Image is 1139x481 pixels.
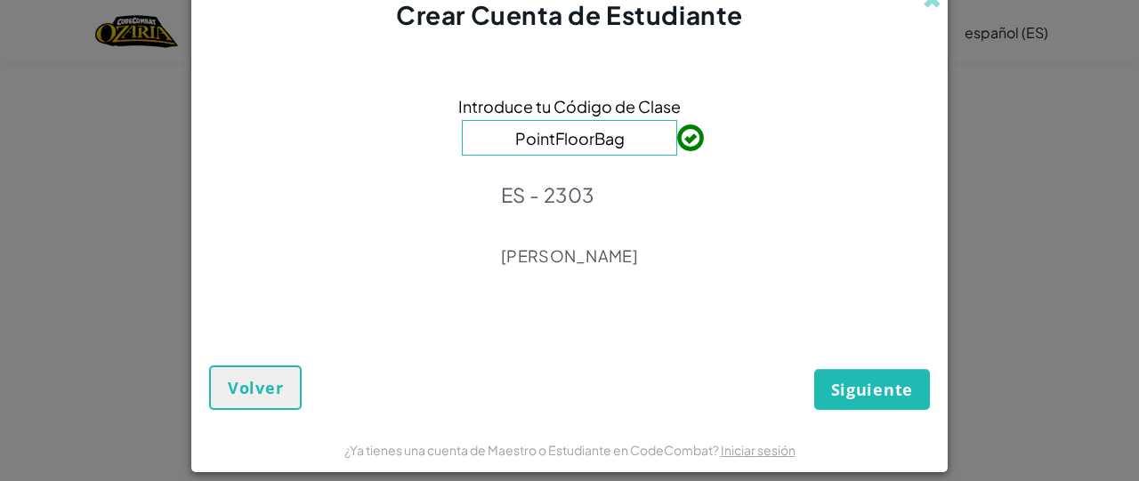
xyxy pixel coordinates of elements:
font: Volver [228,377,283,398]
a: Iniciar sesión [721,442,796,458]
button: Volver [209,365,302,410]
button: Siguiente [814,369,930,410]
font: ¿Ya tienes una cuenta de Maestro o Estudiante en CodeCombat? [344,442,719,458]
font: Introduce tu Código de Clase [458,96,681,116]
font: [PERSON_NAME] [501,245,638,266]
font: Siguiente [831,379,913,400]
font: ES - 2303 [501,182,594,207]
